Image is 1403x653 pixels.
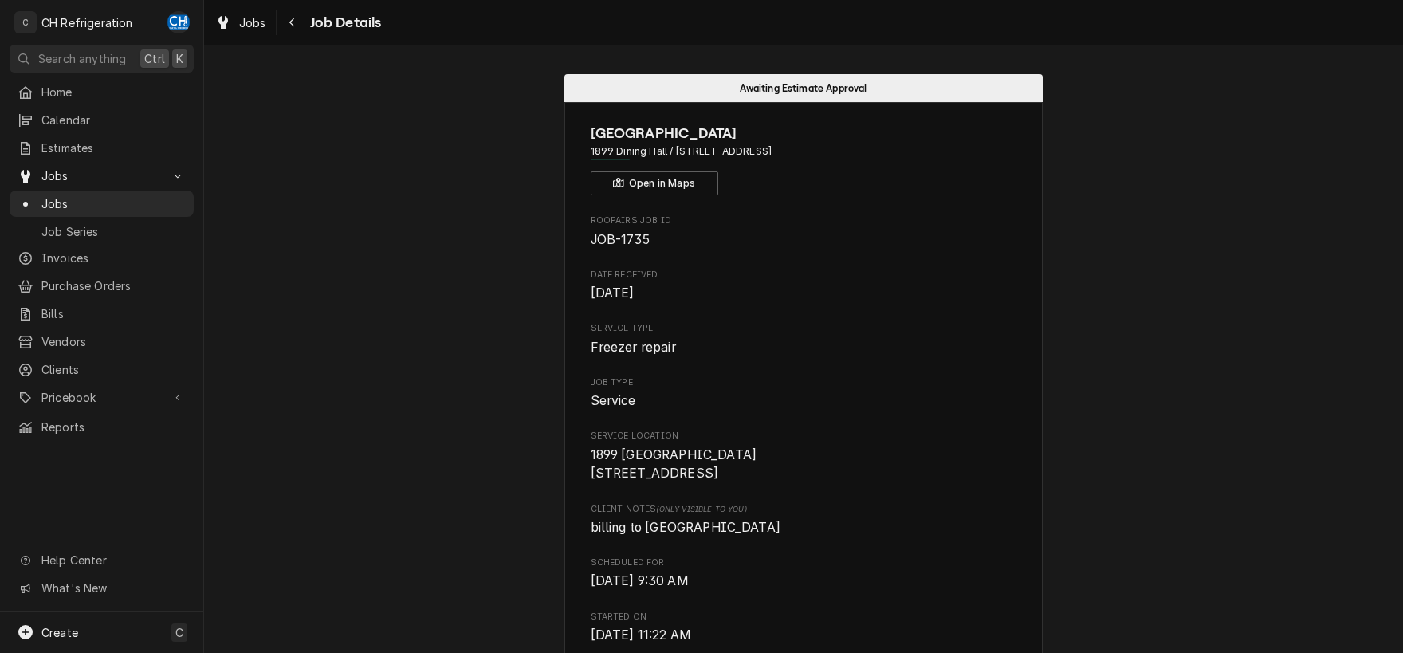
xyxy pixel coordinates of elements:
[41,552,184,568] span: Help Center
[591,447,757,482] span: 1899 [GEOGRAPHIC_DATA] [STREET_ADDRESS]
[591,376,1017,389] span: Job Type
[591,340,676,355] span: Freezer repair
[41,333,186,350] span: Vendors
[591,376,1017,411] div: Job Type
[167,11,190,33] div: Chris Hiraga's Avatar
[740,83,867,93] span: Awaiting Estimate Approval
[591,557,1017,569] span: Scheduled For
[591,269,1017,303] div: Date Received
[41,305,186,322] span: Bills
[41,361,186,378] span: Clients
[10,163,194,189] a: Go to Jobs
[41,195,186,212] span: Jobs
[10,218,194,245] a: Job Series
[10,301,194,327] a: Bills
[591,518,1017,537] span: [object Object]
[591,611,1017,645] div: Started On
[591,503,1017,537] div: [object Object]
[305,12,382,33] span: Job Details
[591,391,1017,411] span: Job Type
[591,214,1017,227] span: Roopairs Job ID
[591,214,1017,249] div: Roopairs Job ID
[591,611,1017,623] span: Started On
[10,547,194,573] a: Go to Help Center
[41,140,186,156] span: Estimates
[591,269,1017,281] span: Date Received
[591,285,635,301] span: [DATE]
[591,520,780,535] span: billing to [GEOGRAPHIC_DATA]
[591,572,1017,591] span: Scheduled For
[175,624,183,641] span: C
[591,430,1017,483] div: Service Location
[591,232,650,247] span: JOB-1735
[591,171,718,195] button: Open in Maps
[10,384,194,411] a: Go to Pricebook
[591,123,1017,144] span: Name
[10,79,194,105] a: Home
[280,10,305,35] button: Navigate back
[41,223,186,240] span: Job Series
[591,503,1017,516] span: Client Notes
[41,626,78,639] span: Create
[41,167,162,184] span: Jobs
[41,84,186,100] span: Home
[167,11,190,33] div: CH
[176,50,183,67] span: K
[591,627,691,643] span: [DATE] 11:22 AM
[591,626,1017,645] span: Started On
[10,328,194,355] a: Vendors
[41,250,186,266] span: Invoices
[209,10,273,36] a: Jobs
[38,50,126,67] span: Search anything
[41,389,162,406] span: Pricebook
[41,419,186,435] span: Reports
[591,322,1017,356] div: Service Type
[41,580,184,596] span: What's New
[10,575,194,601] a: Go to What's New
[10,45,194,73] button: Search anythingCtrlK
[591,446,1017,483] span: Service Location
[10,135,194,161] a: Estimates
[591,284,1017,303] span: Date Received
[591,144,1017,159] span: Address
[564,74,1043,102] div: Status
[591,557,1017,591] div: Scheduled For
[10,245,194,271] a: Invoices
[591,123,1017,195] div: Client Information
[144,50,165,67] span: Ctrl
[591,430,1017,443] span: Service Location
[41,112,186,128] span: Calendar
[591,338,1017,357] span: Service Type
[591,230,1017,250] span: Roopairs Job ID
[10,107,194,133] a: Calendar
[591,322,1017,335] span: Service Type
[41,277,186,294] span: Purchase Orders
[10,356,194,383] a: Clients
[41,14,133,31] div: CH Refrigeration
[14,11,37,33] div: C
[10,273,194,299] a: Purchase Orders
[10,191,194,217] a: Jobs
[239,14,266,31] span: Jobs
[591,393,636,408] span: Service
[10,414,194,440] a: Reports
[656,505,746,513] span: (Only Visible to You)
[591,573,689,588] span: [DATE] 9:30 AM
